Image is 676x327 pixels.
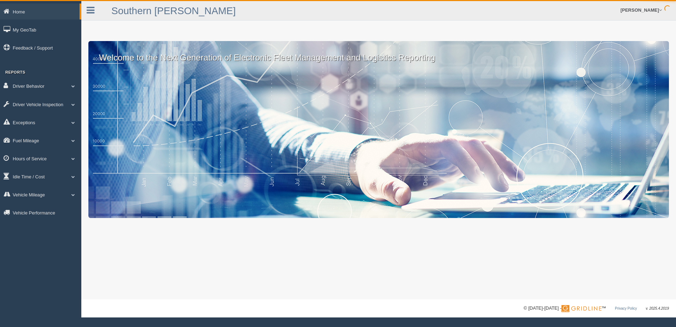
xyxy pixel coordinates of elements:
a: Southern [PERSON_NAME] [111,5,236,16]
div: © [DATE]-[DATE] - ™ [524,305,669,312]
img: Gridline [561,305,601,312]
span: v. 2025.4.2019 [646,306,669,310]
a: Privacy Policy [615,306,637,310]
p: Welcome to the Next Generation of Electronic Fleet Management and Logistics Reporting [88,41,669,64]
